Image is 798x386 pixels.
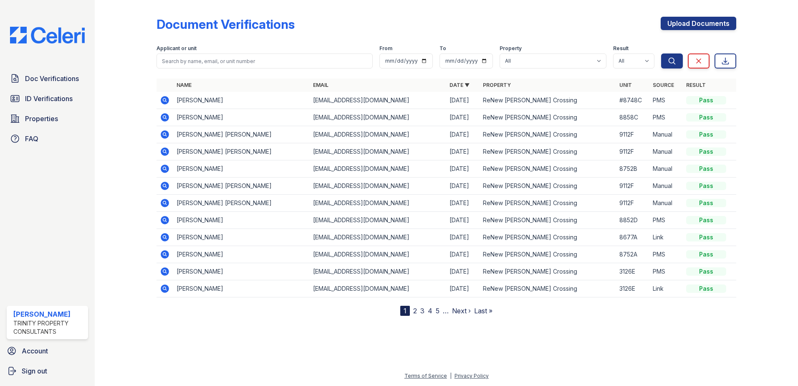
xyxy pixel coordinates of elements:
td: ReNew [PERSON_NAME] Crossing [480,92,616,109]
td: Manual [649,160,683,178]
td: [PERSON_NAME] [173,280,310,297]
td: [PERSON_NAME] [PERSON_NAME] [173,195,310,212]
td: ReNew [PERSON_NAME] Crossing [480,246,616,263]
td: [DATE] [446,160,480,178]
td: [EMAIL_ADDRESS][DOMAIN_NAME] [310,160,446,178]
td: 9112F [616,195,649,212]
a: Date ▼ [450,82,470,88]
td: 9112F [616,178,649,195]
label: Applicant or unit [157,45,197,52]
label: Property [500,45,522,52]
td: Link [649,280,683,297]
a: Name [177,82,192,88]
td: Manual [649,143,683,160]
a: Sign out [3,363,91,379]
div: Pass [686,96,726,104]
td: [EMAIL_ADDRESS][DOMAIN_NAME] [310,126,446,143]
td: [DATE] [446,246,480,263]
td: [PERSON_NAME] [173,263,310,280]
div: Trinity Property Consultants [13,319,85,336]
td: [DATE] [446,212,480,229]
div: | [450,373,452,379]
a: Privacy Policy [455,373,489,379]
a: Account [3,343,91,359]
td: ReNew [PERSON_NAME] Crossing [480,109,616,126]
td: [EMAIL_ADDRESS][DOMAIN_NAME] [310,143,446,160]
td: ReNew [PERSON_NAME] Crossing [480,178,616,195]
td: Link [649,229,683,246]
label: Result [613,45,629,52]
td: [EMAIL_ADDRESS][DOMAIN_NAME] [310,178,446,195]
td: PMS [649,263,683,280]
td: PMS [649,212,683,229]
td: [EMAIL_ADDRESS][DOMAIN_NAME] [310,263,446,280]
a: Doc Verifications [7,70,88,87]
div: Pass [686,130,726,139]
td: [EMAIL_ADDRESS][DOMAIN_NAME] [310,109,446,126]
td: [DATE] [446,109,480,126]
input: Search by name, email, or unit number [157,53,373,69]
td: [PERSON_NAME] [PERSON_NAME] [173,143,310,160]
a: 4 [428,307,432,315]
a: Source [653,82,674,88]
a: 2 [413,307,417,315]
div: 1 [400,306,410,316]
div: Pass [686,147,726,156]
a: ID Verifications [7,90,88,107]
td: 9112F [616,143,649,160]
td: [EMAIL_ADDRESS][DOMAIN_NAME] [310,195,446,212]
td: ReNew [PERSON_NAME] Crossing [480,212,616,229]
td: 8752A [616,246,649,263]
label: To [439,45,446,52]
td: [PERSON_NAME] [173,246,310,263]
td: [EMAIL_ADDRESS][DOMAIN_NAME] [310,212,446,229]
img: CE_Logo_Blue-a8612792a0a2168367f1c8372b55b34899dd931a85d93a1a3d3e32e68fde9ad4.png [3,27,91,43]
td: [EMAIL_ADDRESS][DOMAIN_NAME] [310,280,446,297]
td: 8852D [616,212,649,229]
div: Pass [686,113,726,122]
td: [DATE] [446,126,480,143]
span: FAQ [25,134,38,144]
td: [DATE] [446,263,480,280]
div: Pass [686,216,726,224]
a: Last » [474,307,492,315]
td: Manual [649,195,683,212]
span: Properties [25,114,58,124]
a: Result [686,82,706,88]
td: ReNew [PERSON_NAME] Crossing [480,229,616,246]
td: PMS [649,109,683,126]
td: 3126E [616,280,649,297]
span: Account [22,346,48,356]
div: Pass [686,284,726,293]
td: Manual [649,126,683,143]
span: Doc Verifications [25,74,79,84]
td: [DATE] [446,92,480,109]
td: [EMAIL_ADDRESS][DOMAIN_NAME] [310,246,446,263]
td: PMS [649,246,683,263]
td: [PERSON_NAME] [173,212,310,229]
a: FAQ [7,130,88,147]
td: ReNew [PERSON_NAME] Crossing [480,263,616,280]
span: ID Verifications [25,94,73,104]
div: Pass [686,165,726,173]
td: 8677A [616,229,649,246]
td: [DATE] [446,178,480,195]
td: [PERSON_NAME] [PERSON_NAME] [173,178,310,195]
td: 9112F [616,126,649,143]
a: Upload Documents [661,17,736,30]
td: [EMAIL_ADDRESS][DOMAIN_NAME] [310,229,446,246]
td: #8748C [616,92,649,109]
a: Unit [619,82,632,88]
a: 3 [420,307,424,315]
a: Terms of Service [404,373,447,379]
div: Pass [686,267,726,276]
span: … [443,306,449,316]
td: Manual [649,178,683,195]
td: [PERSON_NAME] [PERSON_NAME] [173,126,310,143]
td: [DATE] [446,143,480,160]
div: Pass [686,250,726,259]
div: Document Verifications [157,17,295,32]
td: [PERSON_NAME] [173,160,310,178]
td: ReNew [PERSON_NAME] Crossing [480,195,616,212]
